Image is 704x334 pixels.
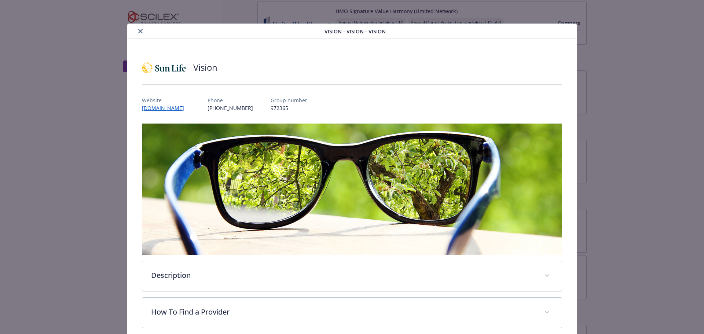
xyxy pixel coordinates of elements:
[142,56,186,78] img: Sun Life Financial
[208,104,253,112] p: [PHONE_NUMBER]
[142,261,562,291] div: Description
[151,307,536,318] p: How To Find a Provider
[271,104,307,112] p: 972365
[324,27,386,35] span: Vision - Vision - Vision
[151,270,536,281] p: Description
[142,298,562,328] div: How To Find a Provider
[193,61,217,74] h2: Vision
[142,124,562,255] img: banner
[142,104,190,111] a: [DOMAIN_NAME]
[208,96,253,104] p: Phone
[142,96,190,104] p: Website
[136,27,145,36] button: close
[271,96,307,104] p: Group number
